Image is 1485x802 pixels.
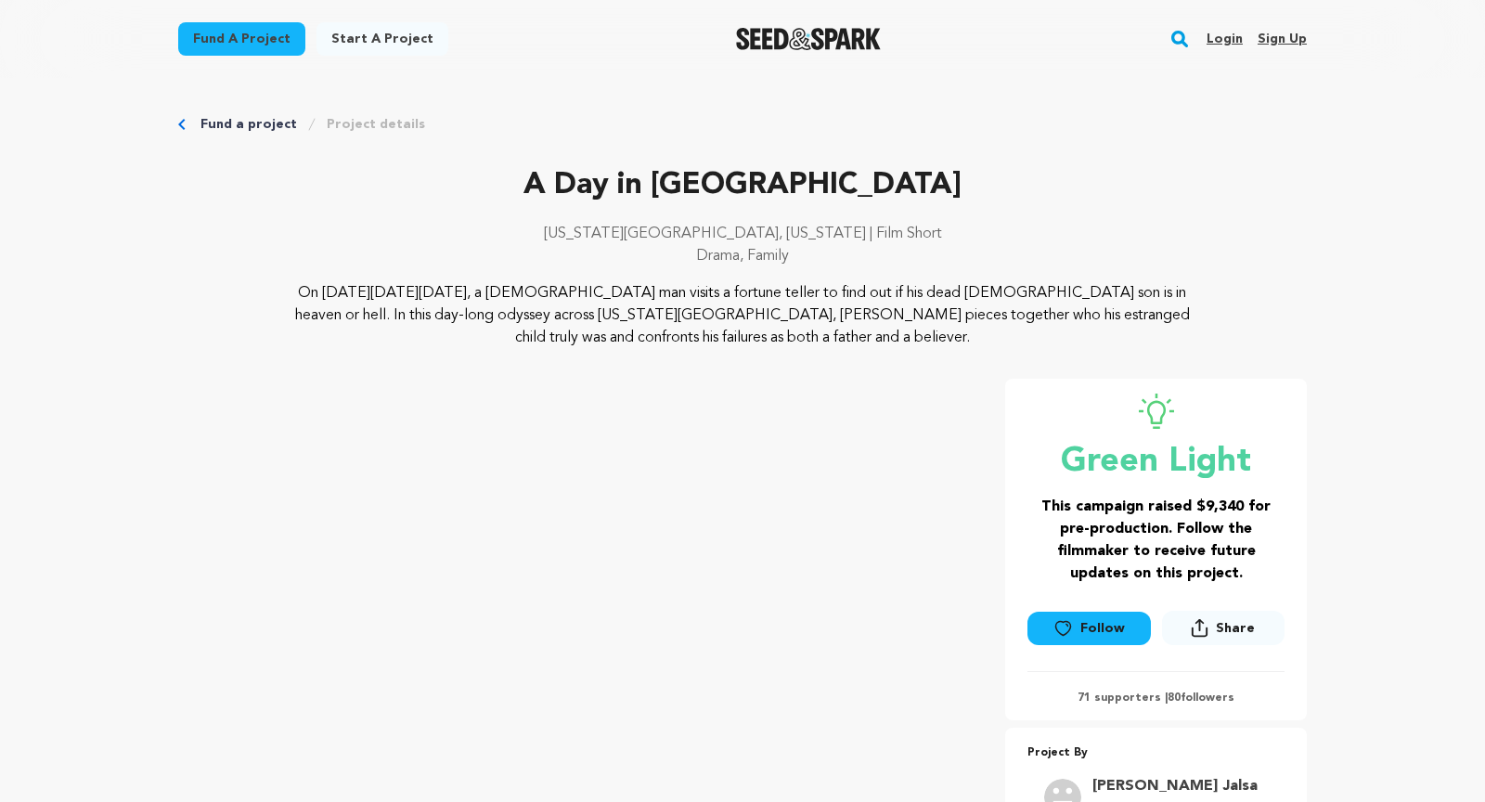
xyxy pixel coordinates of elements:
[1162,611,1285,645] button: Share
[178,163,1307,208] p: A Day in [GEOGRAPHIC_DATA]
[1168,692,1181,704] span: 80
[1258,24,1307,54] a: Sign up
[736,28,882,50] img: Seed&Spark Logo Dark Mode
[1162,611,1285,653] span: Share
[1027,496,1285,585] h3: This campaign raised $9,340 for pre-production. Follow the filmmaker to receive future updates on...
[178,245,1307,267] p: Drama, Family
[736,28,882,50] a: Seed&Spark Homepage
[1027,691,1285,705] p: 71 supporters | followers
[178,223,1307,245] p: [US_STATE][GEOGRAPHIC_DATA], [US_STATE] | Film Short
[1027,612,1150,645] a: Follow
[291,282,1194,349] p: On [DATE][DATE][DATE], a [DEMOGRAPHIC_DATA] man visits a fortune teller to find out if his dead [...
[1027,743,1285,764] p: Project By
[1092,775,1258,797] a: Goto Drinkard Jalsa profile
[316,22,448,56] a: Start a project
[178,22,305,56] a: Fund a project
[1027,444,1285,481] p: Green Light
[1207,24,1243,54] a: Login
[200,115,297,134] a: Fund a project
[1216,619,1255,638] span: Share
[178,115,1307,134] div: Breadcrumb
[327,115,425,134] a: Project details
